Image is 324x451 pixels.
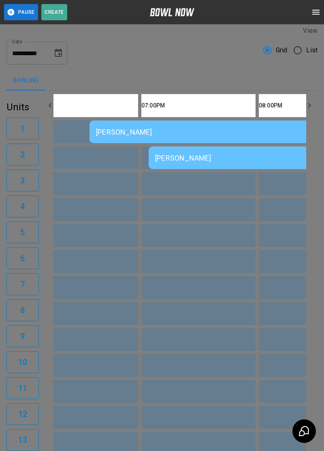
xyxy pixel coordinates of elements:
[18,356,27,369] h6: 10
[18,408,27,421] h6: 12
[20,278,25,291] h6: 7
[18,434,27,447] h6: 13
[6,71,46,90] button: Bowling
[20,252,25,265] h6: 6
[6,101,39,114] h5: Units
[20,148,25,161] h6: 2
[20,174,25,187] h6: 3
[41,4,67,20] button: Create
[303,27,318,34] label: View
[150,8,194,16] img: logo
[20,304,25,317] h6: 8
[18,382,27,395] h6: 11
[308,4,324,20] button: open drawer
[6,71,318,90] div: inventory tabs
[20,330,25,343] h6: 9
[96,128,316,136] div: [PERSON_NAME]
[276,45,288,55] span: Grid
[4,4,38,20] button: Pause
[20,200,25,213] h6: 4
[20,226,25,239] h6: 5
[306,45,318,55] span: List
[20,122,25,135] h6: 1
[50,45,66,61] button: Choose date, selected date is Aug 22, 2025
